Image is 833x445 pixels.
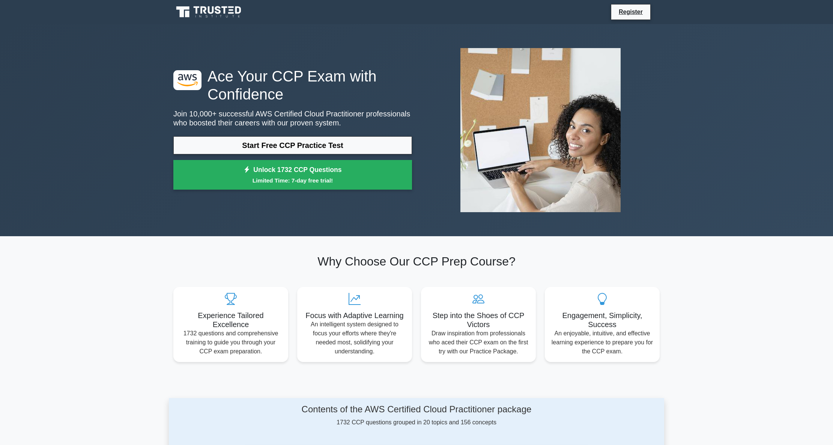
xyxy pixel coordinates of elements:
a: Register [614,7,647,17]
h2: Why Choose Our CCP Prep Course? [173,254,660,269]
p: An intelligent system designed to focus your efforts where they're needed most, solidifying your ... [303,320,406,356]
p: Join 10,000+ successful AWS Certified Cloud Practitioner professionals who boosted their careers ... [173,109,412,127]
h5: Step into the Shoes of CCP Victors [427,311,530,329]
h1: Ace Your CCP Exam with Confidence [173,67,412,103]
small: Limited Time: 7-day free trial! [183,176,403,185]
a: Start Free CCP Practice Test [173,136,412,154]
h5: Engagement, Simplicity, Success [551,311,654,329]
p: Draw inspiration from professionals who aced their CCP exam on the first try with our Practice Pa... [427,329,530,356]
p: An enjoyable, intuitive, and effective learning experience to prepare you for the CCP exam. [551,329,654,356]
h5: Experience Tailored Excellence [179,311,282,329]
p: 1732 questions and comprehensive training to guide you through your CCP exam preparation. [179,329,282,356]
h4: Contents of the AWS Certified Cloud Practitioner package [240,404,593,415]
a: Unlock 1732 CCP QuestionsLimited Time: 7-day free trial! [173,160,412,190]
div: 1732 CCP questions grouped in 20 topics and 156 concepts [240,404,593,427]
h5: Focus with Adaptive Learning [303,311,406,320]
